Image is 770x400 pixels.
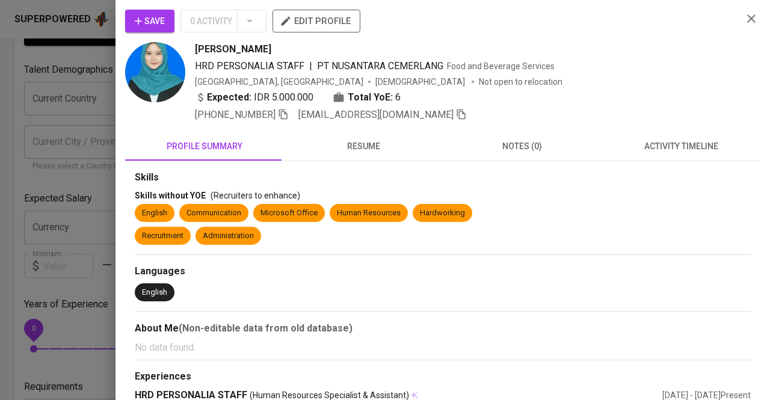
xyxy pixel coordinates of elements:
span: HRD PERSONALIA STAFF [195,60,304,72]
div: Recruitment [142,230,183,242]
span: profile summary [132,139,277,154]
span: [PHONE_NUMBER] [195,109,276,120]
div: [GEOGRAPHIC_DATA], [GEOGRAPHIC_DATA] [195,76,363,88]
div: Human Resources [337,208,401,219]
span: (Recruiters to enhance) [211,191,300,200]
b: Total YoE: [348,90,393,105]
b: Expected: [207,90,251,105]
span: 6 [395,90,401,105]
span: Skills without YOE [135,191,206,200]
div: English [142,208,167,219]
div: English [142,287,167,298]
img: edba7d3b6655f940a5291e89095113ec.jpg [125,42,185,102]
span: | [309,59,312,73]
span: edit profile [282,13,351,29]
span: [EMAIL_ADDRESS][DOMAIN_NAME] [298,109,454,120]
span: resume [291,139,436,154]
a: edit profile [273,16,360,25]
span: [PERSON_NAME] [195,42,271,57]
p: Not open to relocation [479,76,562,88]
span: Save [135,14,165,29]
div: Experiences [135,370,751,384]
div: About Me [135,321,751,336]
span: [DEMOGRAPHIC_DATA] [375,76,467,88]
b: (Non-editable data from old database) [179,322,353,334]
p: No data found. [135,340,751,355]
div: Hardworking [420,208,465,219]
div: Skills [135,171,751,185]
span: PT NUSANTARA CEMERLANG [317,60,443,72]
button: edit profile [273,10,360,32]
div: Microsoft Office [260,208,318,219]
span: activity timeline [609,139,753,154]
div: IDR 5.000.000 [195,90,313,105]
div: Languages [135,265,751,278]
button: Save [125,10,174,32]
span: Food and Beverage Services [447,61,555,71]
span: notes (0) [450,139,594,154]
div: Administration [203,230,254,242]
div: Communication [186,208,241,219]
